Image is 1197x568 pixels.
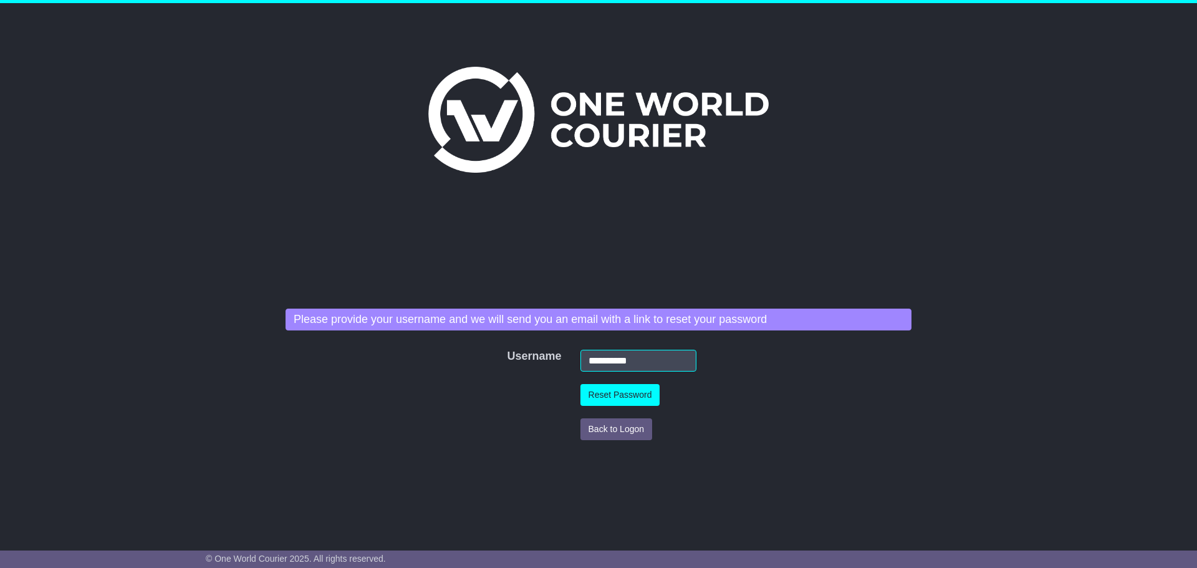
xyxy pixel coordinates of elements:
[580,384,660,406] button: Reset Password
[428,67,769,173] img: One World
[580,418,653,440] button: Back to Logon
[286,309,911,331] div: Please provide your username and we will send you an email with a link to reset your password
[206,554,386,564] span: © One World Courier 2025. All rights reserved.
[501,350,517,363] label: Username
